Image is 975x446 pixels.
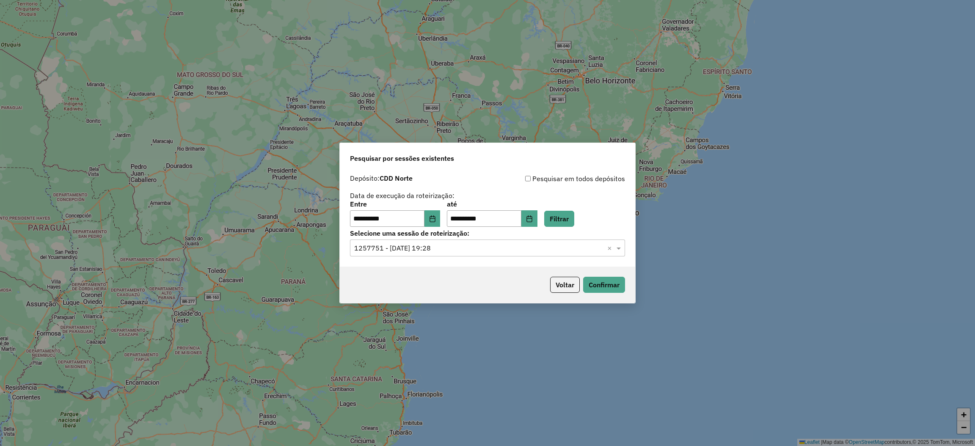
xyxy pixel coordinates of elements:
label: até [447,199,537,209]
span: Pesquisar por sessões existentes [350,153,454,163]
label: Entre [350,199,440,209]
button: Voltar [550,277,580,293]
button: Choose Date [521,210,537,227]
button: Choose Date [424,210,441,227]
label: Data de execução da roteirização: [350,190,454,201]
label: Depósito: [350,173,413,183]
button: Confirmar [583,277,625,293]
strong: CDD Norte [380,174,413,182]
button: Filtrar [544,211,574,227]
label: Selecione uma sessão de roteirização: [350,228,625,238]
div: Pesquisar em todos depósitos [487,173,625,184]
span: Clear all [607,243,614,253]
